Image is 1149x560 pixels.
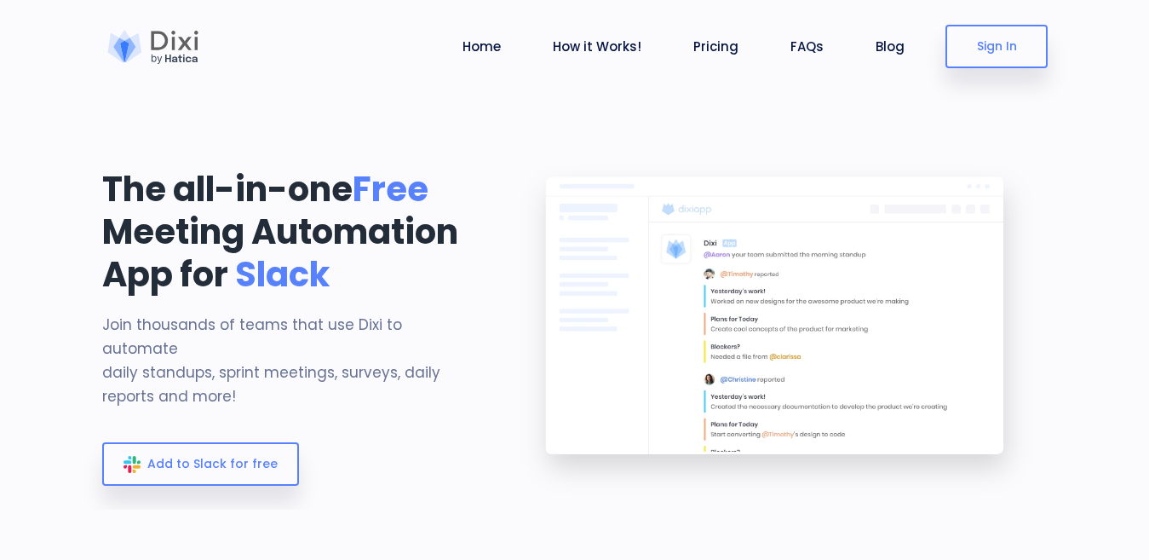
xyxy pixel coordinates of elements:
[124,456,141,473] img: slack_icon_color.svg
[869,37,911,56] a: Blog
[507,149,1048,510] img: landing-banner
[784,37,830,56] a: FAQs
[147,455,278,472] span: Add to Slack for free
[945,25,1048,68] a: Sign In
[456,37,508,56] a: Home
[235,251,330,298] span: Slack
[102,168,481,296] h1: The all-in-one Meeting Automation App for
[687,37,745,56] a: Pricing
[102,442,299,486] a: Add to Slack for free
[102,313,481,408] p: Join thousands of teams that use Dixi to automate daily standups, sprint meetings, surveys, daily...
[546,37,648,56] a: How it Works!
[353,165,428,213] span: Free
